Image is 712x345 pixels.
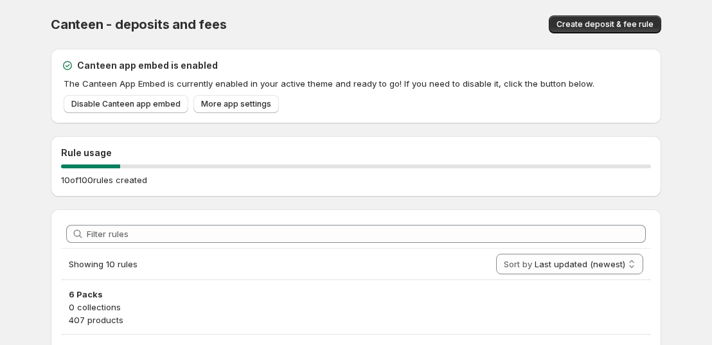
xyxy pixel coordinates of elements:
span: Showing 10 rules [69,259,138,269]
p: 0 collections [69,301,643,314]
p: The Canteen App Embed is currently enabled in your active theme and ready to go! If you need to d... [64,77,651,90]
a: More app settings [193,95,279,113]
button: Create deposit & fee rule [549,15,661,33]
a: Disable Canteen app embed [64,95,188,113]
p: 10 of 100 rules created [61,173,147,186]
span: More app settings [201,99,271,109]
span: Disable Canteen app embed [71,99,181,109]
h2: Canteen app embed is enabled [77,59,218,72]
input: Filter rules [87,225,646,243]
h3: 6 Packs [69,288,643,301]
span: Canteen - deposits and fees [51,17,227,32]
p: 407 products [69,314,643,326]
span: Create deposit & fee rule [556,19,654,30]
h2: Rule usage [61,146,651,159]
